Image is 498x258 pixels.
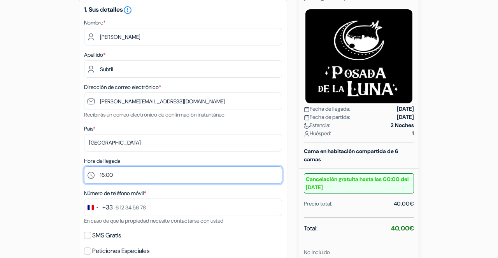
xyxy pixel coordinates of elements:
span: Estancia: [304,121,330,129]
label: SMS Gratis [92,230,121,241]
label: Peticiones Especiales [92,246,149,256]
label: Hora de llegada [84,157,120,165]
i: error_outline [123,5,132,15]
span: Total: [304,224,317,233]
strong: [DATE] [397,105,414,113]
small: En caso de que la propiedad necesite contactarse con usted [84,217,223,224]
strong: 40,00€ [391,224,414,232]
a: error_outline [123,5,132,14]
div: Precio total: [304,200,332,208]
input: Ingrese el nombre [84,28,282,45]
h5: 1. Sus detalles [84,5,282,15]
strong: [DATE] [397,113,414,121]
img: calendar.svg [304,115,310,120]
span: Fecha de partida: [304,113,350,121]
strong: 1 [412,129,414,138]
label: Dirección de correo electrónico [84,83,161,91]
button: Change country, selected France (+33) [84,199,113,216]
strong: 2 Noches [391,121,414,129]
input: Introduzca el apellido [84,60,282,78]
span: Fecha de llegada: [304,105,350,113]
small: No Incluido [304,249,330,256]
img: calendar.svg [304,106,310,112]
input: 6 12 34 56 78 [84,199,282,216]
label: Nombre [84,19,105,27]
small: Cancelación gratuita hasta las 00:00 del [DATE] [304,173,414,193]
span: Huésped: [304,129,331,138]
small: Recibirás un correo electrónico de confirmación instantáneo [84,111,224,118]
label: Apellido [84,51,105,59]
label: País [84,125,95,133]
img: user_icon.svg [304,131,310,137]
label: Número de teléfono móvil [84,189,146,197]
b: Cama en habitación compartida de 6 camas [304,148,398,163]
img: moon.svg [304,123,310,129]
div: +33 [102,203,113,212]
div: 40,00€ [394,200,414,208]
input: Introduzca la dirección de correo electrónico [84,92,282,110]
